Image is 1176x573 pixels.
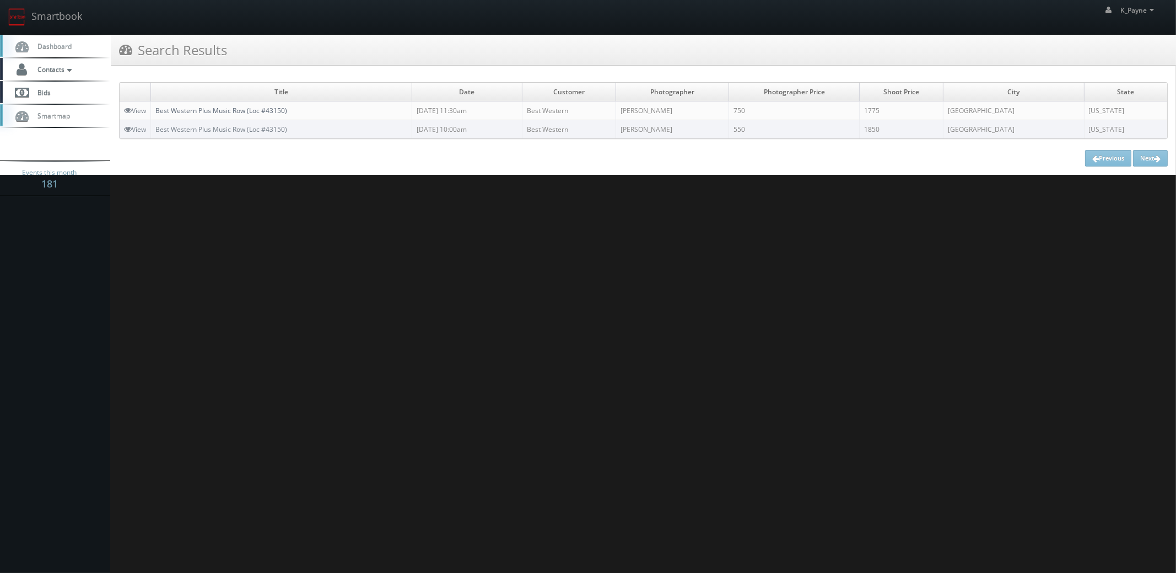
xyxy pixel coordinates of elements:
[616,101,729,120] td: [PERSON_NAME]
[151,83,412,101] td: Title
[32,111,70,120] span: Smartmap
[8,8,26,26] img: smartbook-logo.png
[412,101,522,120] td: [DATE] 11:30am
[41,177,58,190] strong: 181
[1084,83,1167,101] td: State
[860,120,943,139] td: 1850
[943,120,1084,139] td: [GEOGRAPHIC_DATA]
[23,167,77,178] span: Events this month
[860,83,943,101] td: Shoot Price
[155,125,287,134] a: Best Western Plus Music Row (Loc #43150)
[1121,6,1157,15] span: K_Payne
[155,106,287,115] a: Best Western Plus Music Row (Loc #43150)
[124,106,146,115] a: View
[522,101,616,120] td: Best Western
[412,120,522,139] td: [DATE] 10:00am
[943,83,1084,101] td: City
[124,125,146,134] a: View
[32,88,51,97] span: Bids
[32,65,74,74] span: Contacts
[119,40,227,60] h3: Search Results
[860,101,943,120] td: 1775
[616,120,729,139] td: [PERSON_NAME]
[522,83,616,101] td: Customer
[1084,120,1167,139] td: [US_STATE]
[729,101,860,120] td: 750
[729,120,860,139] td: 550
[522,120,616,139] td: Best Western
[943,101,1084,120] td: [GEOGRAPHIC_DATA]
[1084,101,1167,120] td: [US_STATE]
[412,83,522,101] td: Date
[616,83,729,101] td: Photographer
[729,83,860,101] td: Photographer Price
[32,41,72,51] span: Dashboard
